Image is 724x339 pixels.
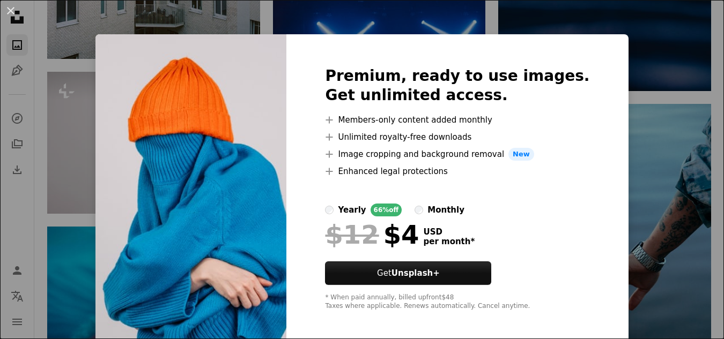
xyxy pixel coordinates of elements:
[391,268,440,278] strong: Unsplash+
[325,131,589,144] li: Unlimited royalty-free downloads
[325,221,379,248] span: $12
[423,227,475,237] span: USD
[325,293,589,311] div: * When paid annually, billed upfront $48 Taxes where applicable. Renews automatically. Cancel any...
[325,261,491,285] button: GetUnsplash+
[338,204,366,216] div: yearly
[371,204,402,216] div: 66% off
[508,148,534,161] span: New
[427,204,464,216] div: monthly
[325,206,334,214] input: yearly66%off
[325,221,419,248] div: $4
[325,165,589,178] li: Enhanced legal protections
[325,66,589,105] h2: Premium, ready to use images. Get unlimited access.
[325,114,589,126] li: Members-only content added monthly
[423,237,475,246] span: per month *
[325,148,589,161] li: Image cropping and background removal
[415,206,423,214] input: monthly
